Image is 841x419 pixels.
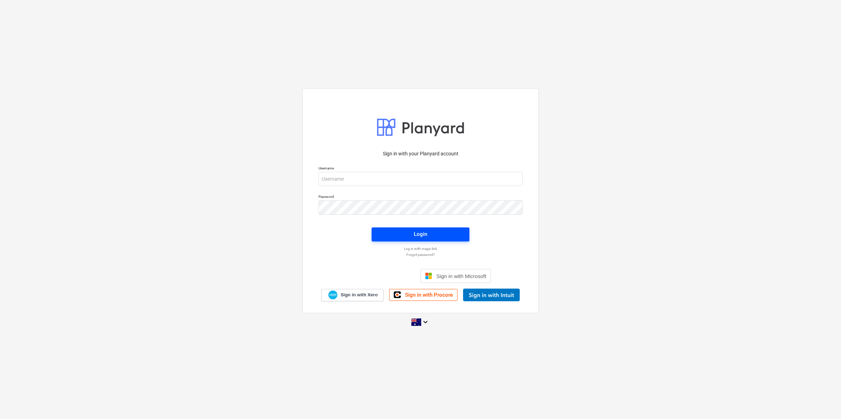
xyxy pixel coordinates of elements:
p: Password [318,194,523,200]
span: Sign in with Procore [405,292,453,298]
p: Sign in with your Planyard account [318,150,523,157]
a: Forgot password? [315,252,526,257]
p: Username [318,166,523,172]
span: Sign in with Xero [341,292,378,298]
a: Sign in with Procore [389,289,457,301]
input: Username [318,172,523,186]
i: keyboard_arrow_down [421,318,430,326]
img: Microsoft logo [425,272,432,279]
button: Login [372,227,469,241]
a: Sign in with Xero [321,289,384,301]
div: Login [414,230,427,239]
a: Log in with magic link [315,246,526,251]
iframe: Sign in with Google Button [347,268,418,284]
img: Xero logo [328,290,337,300]
span: Sign in with Microsoft [436,273,486,279]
